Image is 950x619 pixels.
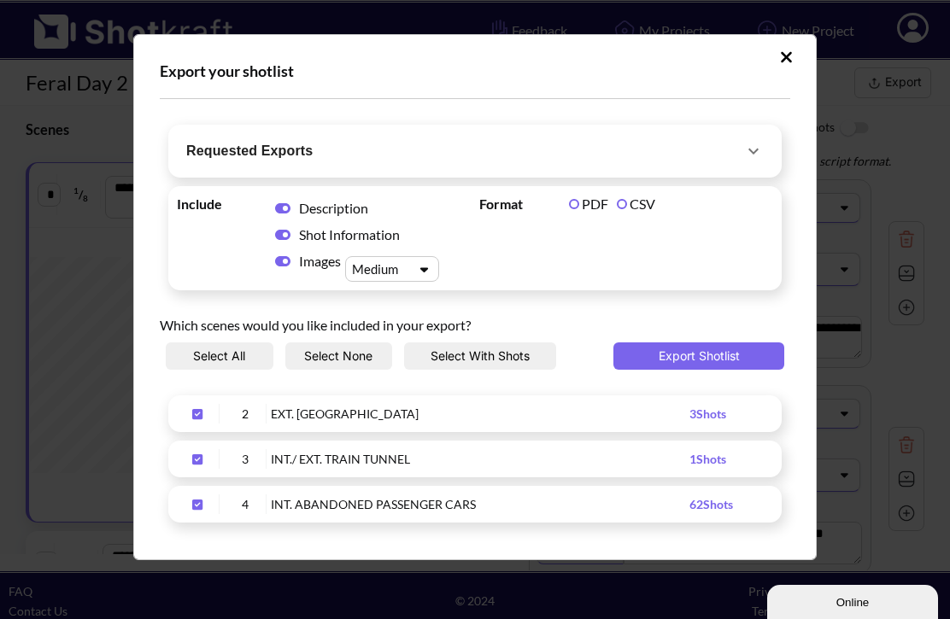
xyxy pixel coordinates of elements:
[613,342,784,370] button: Export Shotlist
[299,252,345,270] span: Images
[271,449,689,469] div: INT./ EXT. TRAIN TUNNEL
[160,61,790,81] div: Export your shotlist
[767,581,941,619] iframe: chat widget
[224,449,267,469] div: 3
[285,342,393,370] button: Select None
[299,226,400,242] span: Shot Information
[166,342,273,370] button: Select All
[569,196,608,212] label: PDF
[173,129,777,173] button: Requested Exports
[689,497,733,511] span: 62 Shots
[133,34,817,560] div: Upload Script
[299,200,368,216] span: Description
[271,494,689,514] div: INT. ABANDONED PASSENGER CARS
[177,195,262,213] span: Include
[224,494,267,514] div: 4
[617,196,655,212] label: CSV
[160,299,790,342] div: Which scenes would you like included in your export?
[689,406,726,421] span: 3 Shots
[404,342,556,370] button: Select With Shots
[224,404,267,423] div: 2
[689,452,726,466] span: 1 Shots
[271,404,689,423] div: EXT. [GEOGRAPHIC_DATA]
[186,139,313,163] h6: Requested Exports
[479,195,565,213] span: Format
